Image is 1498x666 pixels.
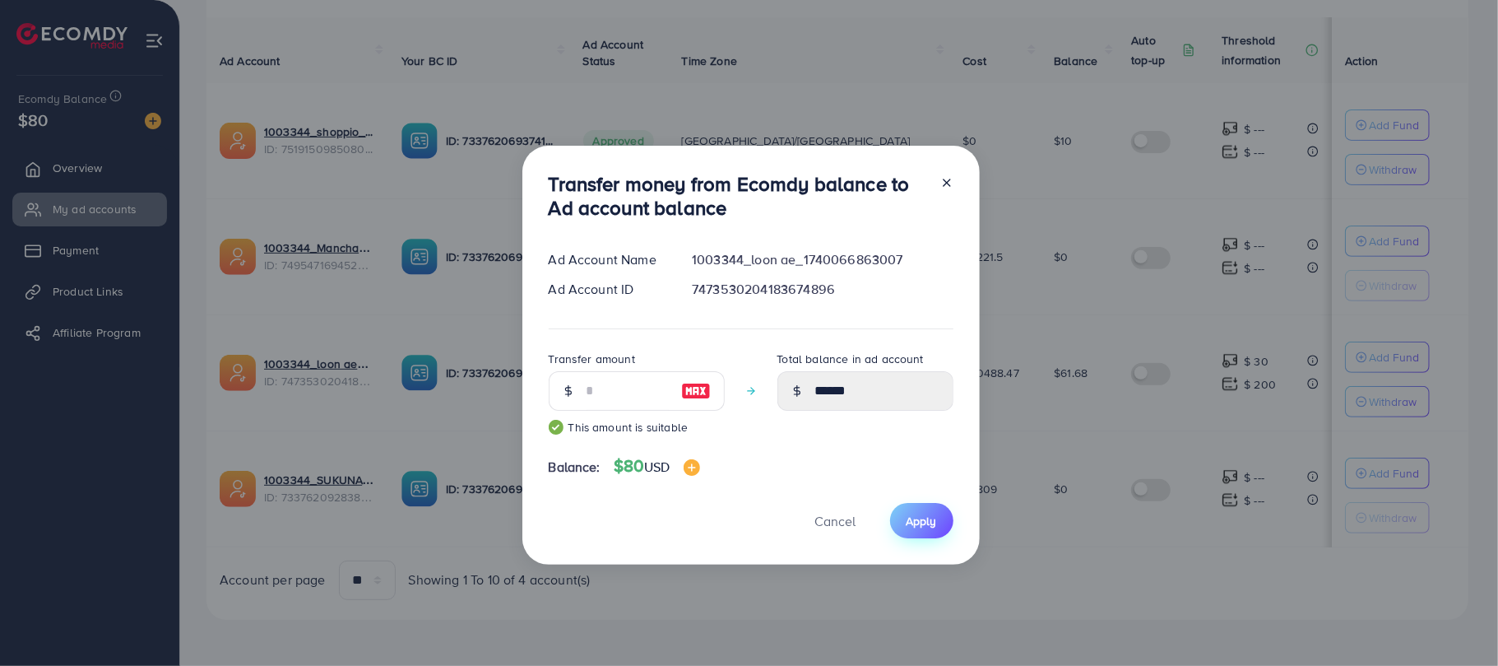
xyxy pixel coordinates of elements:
[795,503,877,538] button: Cancel
[549,351,635,367] label: Transfer amount
[681,381,711,401] img: image
[907,513,937,529] span: Apply
[644,458,670,476] span: USD
[679,250,966,269] div: 1003344_loon ae_1740066863007
[614,456,700,477] h4: $80
[549,458,601,477] span: Balance:
[1428,592,1486,654] iframe: Chat
[536,280,679,299] div: Ad Account ID
[549,172,927,220] h3: Transfer money from Ecomdy balance to Ad account balance
[890,503,953,538] button: Apply
[536,250,679,269] div: Ad Account Name
[777,351,924,367] label: Total balance in ad account
[549,419,725,435] small: This amount is suitable
[815,512,856,530] span: Cancel
[684,459,700,476] img: image
[679,280,966,299] div: 7473530204183674896
[549,420,563,435] img: guide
